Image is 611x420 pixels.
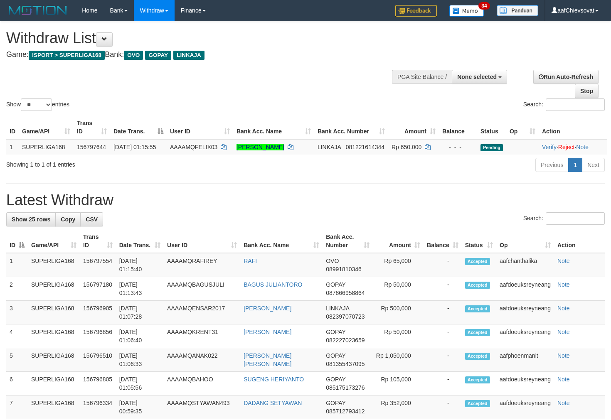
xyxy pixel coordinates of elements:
[424,395,462,419] td: -
[496,324,554,348] td: aafdoeuksreyneang
[373,253,424,277] td: Rp 65,000
[326,290,365,296] span: Copy 087866958864 to clipboard
[6,301,28,324] td: 3
[539,139,607,155] td: · ·
[6,98,69,111] label: Show entries
[167,115,233,139] th: User ID: activate to sort column ascending
[442,143,474,151] div: - - -
[80,277,116,301] td: 156797180
[326,337,365,344] span: Copy 082227023659 to clipboard
[233,115,314,139] th: Bank Acc. Name: activate to sort column ascending
[80,253,116,277] td: 156797554
[326,361,365,367] span: Copy 081355437095 to clipboard
[6,139,19,155] td: 1
[116,395,164,419] td: [DATE] 00:59:35
[557,305,570,312] a: Note
[80,324,116,348] td: 156796856
[465,376,490,383] span: Accepted
[542,144,557,150] a: Verify
[244,376,304,383] a: SUGENG HERIYANTO
[74,115,110,139] th: Trans ID: activate to sort column ascending
[12,216,50,223] span: Show 25 rows
[80,229,116,253] th: Trans ID: activate to sort column ascending
[424,324,462,348] td: -
[373,229,424,253] th: Amount: activate to sort column ascending
[546,212,605,225] input: Search:
[373,395,424,419] td: Rp 352,000
[326,258,339,264] span: OVO
[55,212,81,226] a: Copy
[557,400,570,406] a: Note
[86,216,98,223] span: CSV
[164,277,240,301] td: AAAAMQBAGUSJULI
[496,395,554,419] td: aafdoeuksreyneang
[326,313,365,320] span: Copy 082397070723 to clipboard
[326,400,345,406] span: GOPAY
[326,352,345,359] span: GOPAY
[373,301,424,324] td: Rp 500,000
[164,253,240,277] td: AAAAMQRAFIREY
[244,258,257,264] a: RAFI
[424,301,462,324] td: -
[496,253,554,277] td: aafchanthalika
[164,229,240,253] th: User ID: activate to sort column ascending
[28,324,80,348] td: SUPERLIGA168
[373,372,424,395] td: Rp 105,000
[28,253,80,277] td: SUPERLIGA168
[244,281,302,288] a: BAGUS JULIANTORO
[388,115,439,139] th: Amount: activate to sort column ascending
[6,277,28,301] td: 2
[326,376,345,383] span: GOPAY
[244,329,291,335] a: [PERSON_NAME]
[19,115,74,139] th: Game/API: activate to sort column ascending
[326,266,362,273] span: Copy 08991810346 to clipboard
[465,305,490,312] span: Accepted
[523,212,605,225] label: Search:
[80,395,116,419] td: 156796334
[480,144,503,151] span: Pending
[457,74,497,80] span: None selected
[462,229,496,253] th: Status: activate to sort column ascending
[116,372,164,395] td: [DATE] 01:05:56
[116,324,164,348] td: [DATE] 01:06:40
[240,229,323,253] th: Bank Acc. Name: activate to sort column ascending
[28,301,80,324] td: SUPERLIGA168
[6,348,28,372] td: 5
[539,115,607,139] th: Action
[80,348,116,372] td: 156796510
[110,115,167,139] th: Date Trans.: activate to sort column descending
[6,212,56,226] a: Show 25 rows
[244,352,291,367] a: [PERSON_NAME] [PERSON_NAME]
[80,301,116,324] td: 156796905
[535,158,569,172] a: Previous
[28,229,80,253] th: Game/API: activate to sort column ascending
[116,253,164,277] td: [DATE] 01:15:40
[424,372,462,395] td: -
[533,70,599,84] a: Run Auto-Refresh
[173,51,204,60] span: LINKAJA
[80,372,116,395] td: 156796805
[244,400,302,406] a: DADANG SETYAWAN
[6,192,605,209] h1: Latest Withdraw
[575,84,599,98] a: Stop
[237,144,284,150] a: [PERSON_NAME]
[497,5,538,16] img: panduan.png
[496,301,554,324] td: aafdoeuksreyneang
[113,144,156,150] span: [DATE] 01:15:55
[314,115,388,139] th: Bank Acc. Number: activate to sort column ascending
[392,70,452,84] div: PGA Site Balance /
[164,301,240,324] td: AAAAMQENSAR2017
[28,277,80,301] td: SUPERLIGA168
[170,144,217,150] span: AAAAMQFELIX03
[6,372,28,395] td: 6
[164,324,240,348] td: AAAAMQKRENT31
[116,348,164,372] td: [DATE] 01:06:33
[326,384,365,391] span: Copy 085175173276 to clipboard
[496,229,554,253] th: Op: activate to sort column ascending
[424,277,462,301] td: -
[19,139,74,155] td: SUPERLIGA168
[124,51,143,60] span: OVO
[465,258,490,265] span: Accepted
[61,216,75,223] span: Copy
[21,98,52,111] select: Showentries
